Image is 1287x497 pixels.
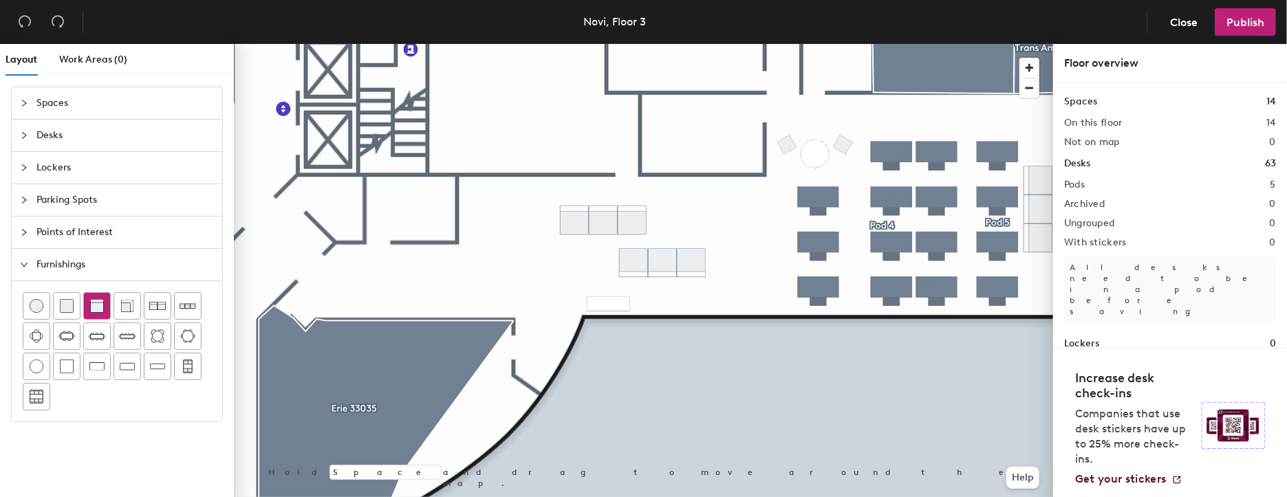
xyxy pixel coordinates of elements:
img: Cushion [60,299,74,313]
img: Four seat table [30,329,43,343]
h2: 0 [1270,218,1276,229]
span: Work Areas (0) [59,54,127,65]
h2: 5 [1270,179,1276,190]
h1: Lockers [1064,336,1099,351]
img: Six seat table [58,329,75,343]
h1: 0 [1270,336,1276,351]
p: Companies that use desk stickers have up to 25% more check-ins. [1075,406,1193,467]
h1: 14 [1266,94,1276,109]
h2: 0 [1270,199,1276,210]
img: Stool [30,299,43,313]
span: Furnishings [36,249,214,280]
button: Couch (x2) [144,292,171,320]
button: Couch (x3) [174,292,202,320]
h1: Desks [1064,156,1090,171]
img: Table (1x2) [89,360,105,373]
span: Layout [6,54,37,65]
h1: Spaces [1064,94,1097,109]
button: Table (1x1) [53,353,80,380]
h2: 0 [1270,137,1276,148]
button: Eight seat table [83,322,111,350]
img: Couch (x2) [149,298,166,314]
button: Six seat booth [23,383,50,410]
h2: Archived [1064,199,1105,210]
button: Four seat round table [144,322,171,350]
button: Couch (corner) [113,292,141,320]
img: Sticker logo [1202,402,1265,449]
span: Spaces [36,87,214,119]
img: Table (round) [30,360,43,373]
a: Get your stickers [1075,472,1182,486]
span: collapsed [20,164,28,172]
h2: Not on map [1064,137,1120,148]
button: Couch (middle) [83,292,111,320]
span: Points of Interest [36,217,214,248]
span: collapsed [20,196,28,204]
span: Get your stickers [1075,472,1166,485]
span: Desks [36,120,214,151]
img: Six seat booth [30,390,43,404]
button: Stool [23,292,50,320]
h4: Increase desk check-ins [1075,371,1193,401]
h1: 63 [1265,156,1276,171]
div: Floor overview [1064,55,1276,71]
button: Cushion [53,292,80,320]
h2: On this floor [1064,118,1123,129]
span: collapsed [20,131,28,140]
span: Lockers [36,152,214,184]
img: Eight seat table [89,328,105,344]
button: Four seat table [23,322,50,350]
button: Table (1x4) [144,353,171,380]
h2: 0 [1270,237,1276,248]
button: Six seat table [53,322,80,350]
button: Publish [1215,8,1276,36]
h2: 14 [1266,118,1276,129]
button: Redo (⌘ + ⇧ + Z) [44,8,72,36]
button: Table (1x3) [113,353,141,380]
img: Table (1x3) [120,360,135,373]
div: Novi, Floor 3 [584,13,647,30]
span: Publish [1226,16,1264,29]
h2: With stickers [1064,237,1127,248]
button: Six seat round table [174,322,202,350]
button: Table (round) [23,353,50,380]
span: collapsed [20,228,28,236]
span: expanded [20,261,28,269]
span: Parking Spots [36,184,214,216]
img: Table (1x1) [60,360,74,373]
span: collapsed [20,99,28,107]
img: Couch (corner) [120,299,134,313]
button: Undo (⌘ + Z) [11,8,39,36]
button: Close [1158,8,1209,36]
button: Four seat booth [174,353,202,380]
span: undo [18,14,32,28]
img: Six seat round table [180,329,195,343]
h2: Ungrouped [1064,218,1115,229]
p: All desks need to be in a pod before saving [1064,256,1276,322]
img: Four seat booth [182,360,194,373]
button: Table (1x2) [83,353,111,380]
img: Ten seat table [119,328,136,344]
button: Ten seat table [113,322,141,350]
img: Four seat round table [151,329,164,343]
img: Table (1x4) [150,360,165,373]
img: Couch (middle) [90,299,104,313]
span: Close [1170,16,1198,29]
img: Couch (x3) [180,298,196,313]
button: Help [1006,467,1039,489]
h2: Pods [1064,179,1085,190]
